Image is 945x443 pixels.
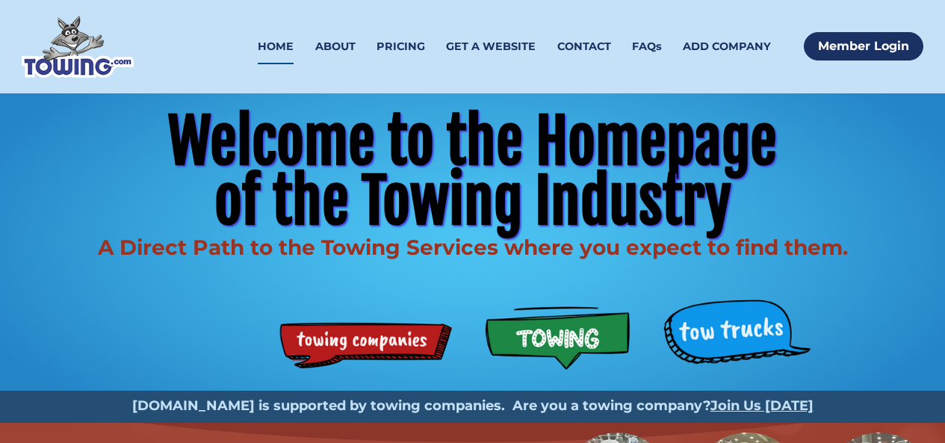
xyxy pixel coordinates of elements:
[683,29,771,64] a: ADD COMPANY
[315,29,356,64] a: ABOUT
[214,164,731,239] span: of the Towing Industry
[98,235,848,260] span: A Direct Path to the Towing Services where you expect to find them.
[557,29,611,64] a: CONTACT
[168,104,777,179] span: Welcome to the Homepage
[710,397,814,414] a: Join Us [DATE]
[132,397,710,414] strong: [DOMAIN_NAME] is supported by towing companies. Are you a towing company?
[632,29,662,64] a: FAQs
[804,32,923,61] a: Member Login
[446,29,536,64] a: GET A WEBSITE
[377,29,425,64] a: PRICING
[258,29,294,64] a: HOME
[22,16,134,78] img: Towing.com Logo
